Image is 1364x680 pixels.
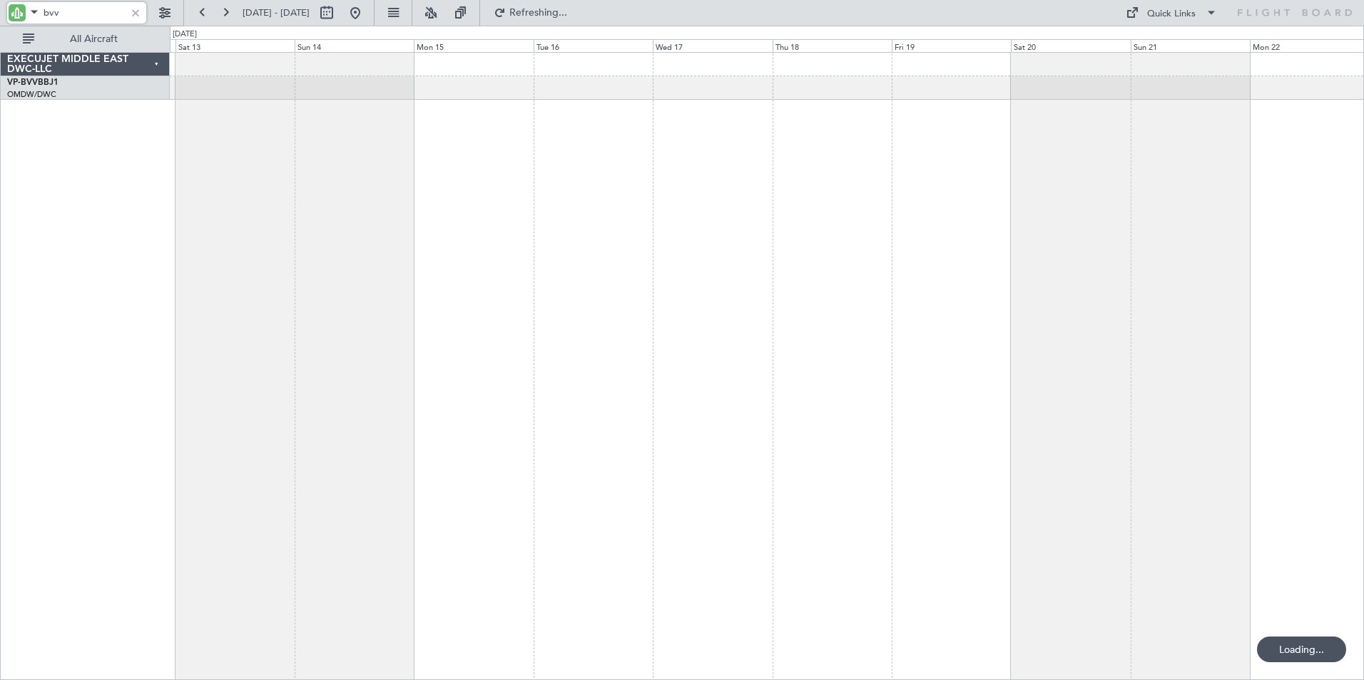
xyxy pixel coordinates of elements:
span: All Aircraft [37,34,151,44]
div: Sat 20 [1011,39,1130,52]
div: Loading... [1257,637,1346,662]
a: VP-BVVBBJ1 [7,78,58,87]
div: Quick Links [1147,7,1196,21]
input: A/C (Reg. or Type) [44,2,126,24]
a: OMDW/DWC [7,89,56,100]
div: Tue 16 [534,39,653,52]
div: Sat 13 [175,39,295,52]
div: Fri 19 [892,39,1011,52]
span: VP-BVV [7,78,38,87]
button: Quick Links [1119,1,1224,24]
div: Wed 17 [653,39,772,52]
button: All Aircraft [16,28,155,51]
div: Sun 14 [295,39,414,52]
span: [DATE] - [DATE] [243,6,310,19]
div: [DATE] [173,29,197,41]
div: Mon 15 [414,39,533,52]
div: Sun 21 [1131,39,1250,52]
button: Refreshing... [487,1,573,24]
div: Thu 18 [773,39,892,52]
span: Refreshing... [509,8,569,18]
